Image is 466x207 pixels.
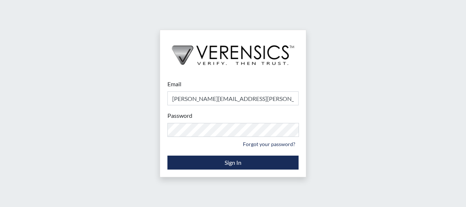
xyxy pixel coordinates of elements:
img: logo-wide-black.2aad4157.png [160,30,306,73]
label: Password [167,111,192,120]
label: Email [167,80,181,88]
input: Email [167,91,299,105]
a: Forgot your password? [240,138,299,150]
button: Sign In [167,156,299,170]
